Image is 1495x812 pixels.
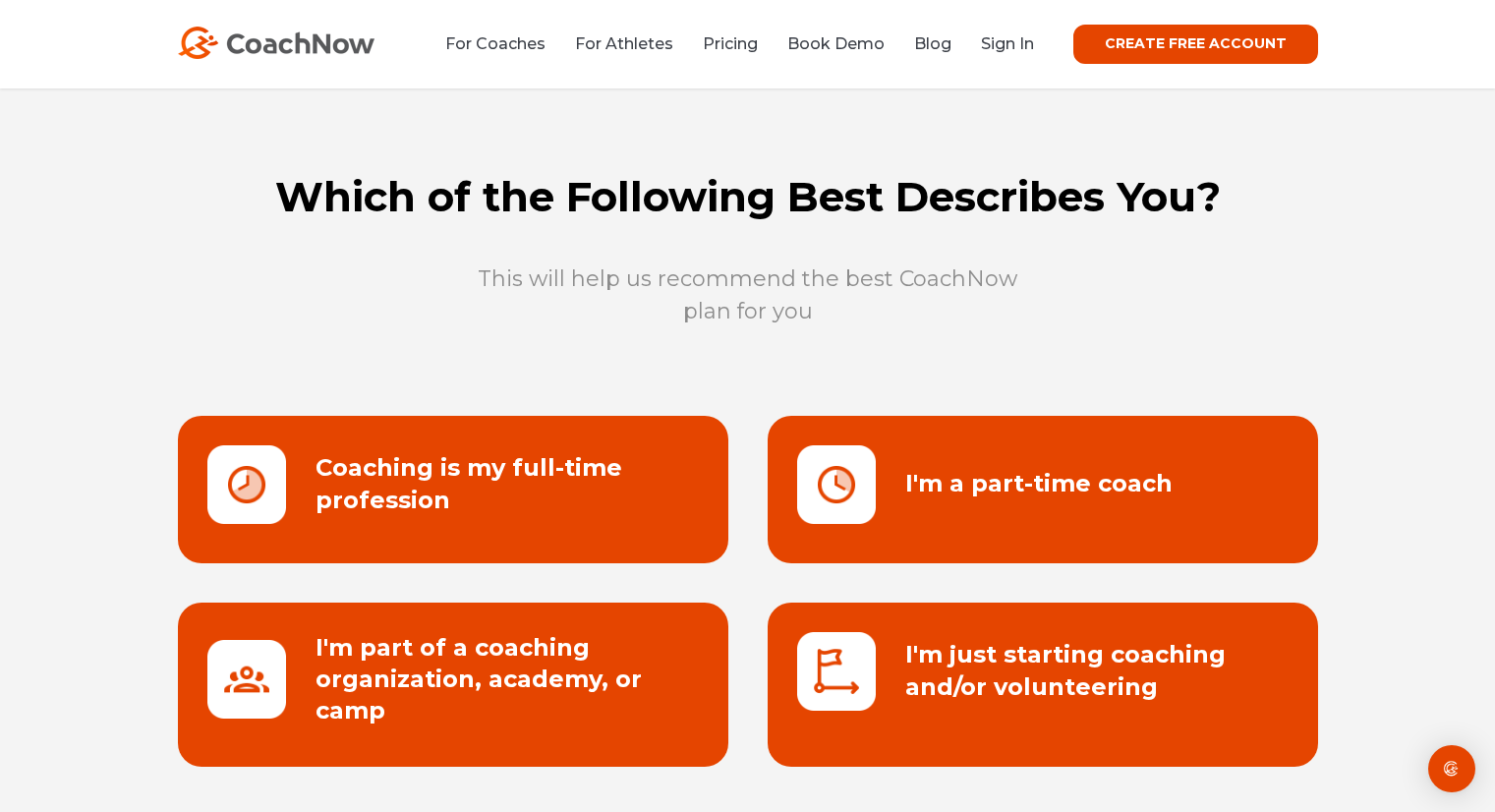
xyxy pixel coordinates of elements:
div: Open Intercom Messenger [1428,745,1475,792]
a: Pricing [703,34,758,53]
a: For Athletes [575,34,673,53]
img: CoachNow Logo [178,27,374,59]
a: Sign In [981,34,1034,53]
a: For Coaches [445,34,546,53]
h1: Which of the Following Best Describes You? [158,172,1338,223]
a: Book Demo [787,34,885,53]
a: CREATE FREE ACCOUNT [1073,25,1318,64]
p: This will help us recommend the best CoachNow plan for you [473,262,1023,327]
a: Blog [914,34,951,53]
